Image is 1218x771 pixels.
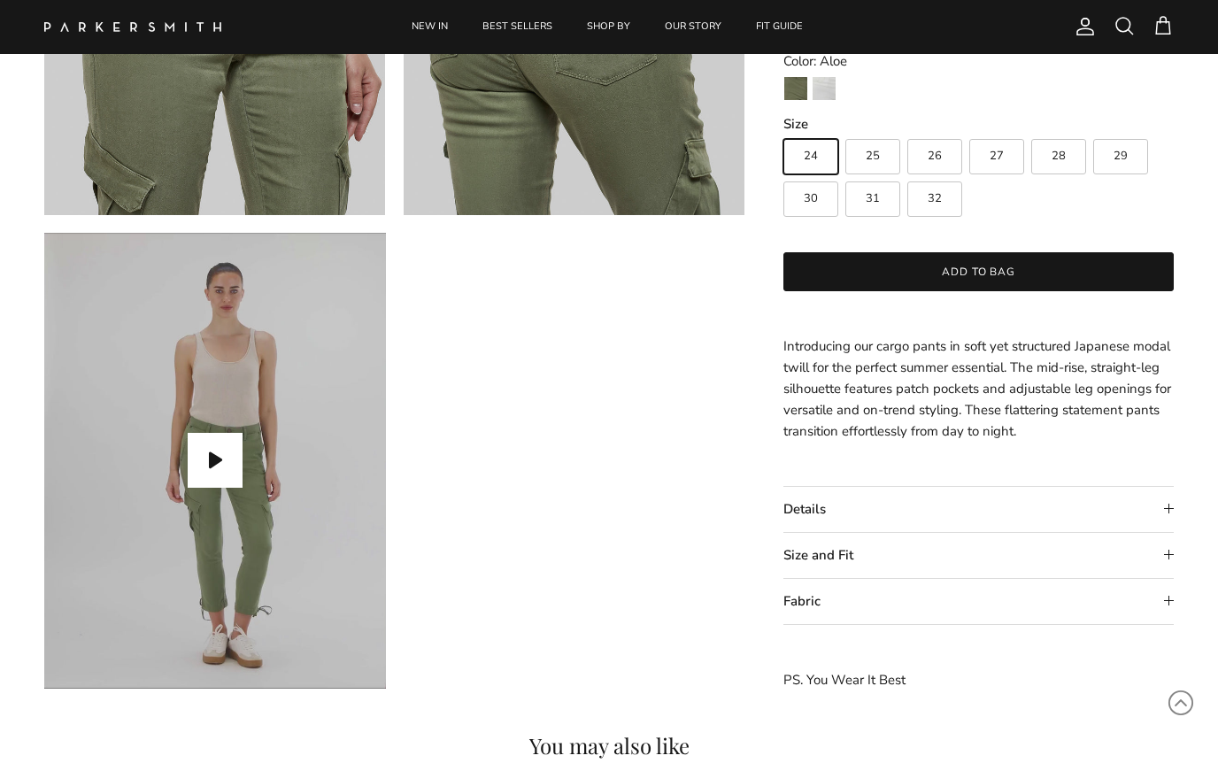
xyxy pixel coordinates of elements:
[812,76,836,106] a: Blanc
[1168,690,1194,716] svg: Scroll to Top
[813,77,836,100] img: Blanc
[1114,150,1128,162] span: 29
[783,76,808,106] a: Aloe
[188,433,243,488] button: Play video
[783,579,1174,624] summary: Fabric
[783,50,1174,72] div: Color: Aloe
[14,704,181,757] iframe: Sign Up via Text for Offers
[804,193,818,204] span: 30
[783,252,1174,291] button: Add to bag
[783,335,1174,442] p: Introducing our cargo pants in soft yet structured Japanese modal twill for the perfect summer es...
[804,150,818,162] span: 24
[866,193,880,204] span: 31
[866,150,880,162] span: 25
[1068,16,1096,37] a: Account
[783,487,1174,532] summary: Details
[928,193,942,204] span: 32
[44,22,221,32] img: Parker Smith
[784,77,807,100] img: Aloe
[990,150,1004,162] span: 27
[1052,150,1066,162] span: 28
[783,115,808,134] legend: Size
[928,150,942,162] span: 26
[44,735,1174,756] h4: You may also like
[783,669,1174,690] p: PS. You Wear It Best
[783,533,1174,578] summary: Size and Fit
